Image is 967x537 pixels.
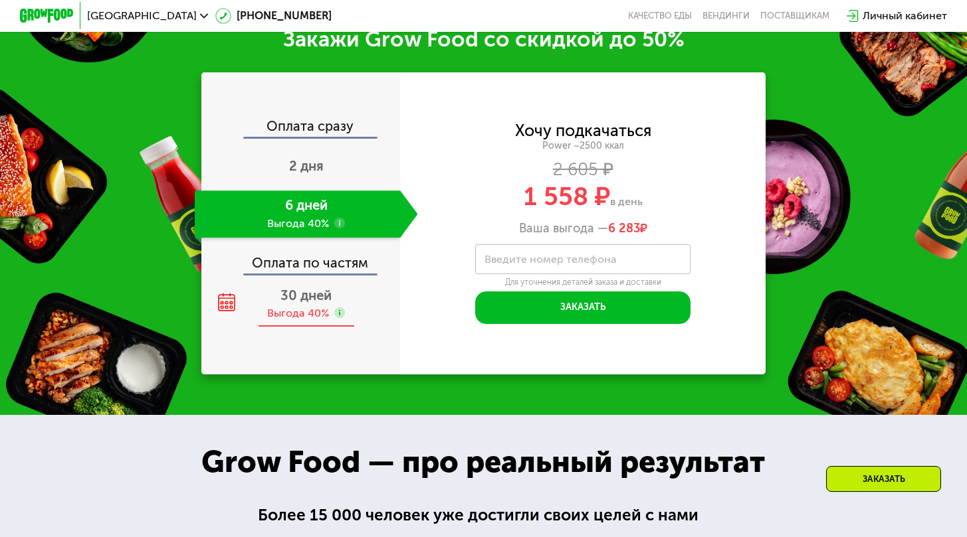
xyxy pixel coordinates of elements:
div: Power ~2500 ккал [400,140,766,152]
div: Выгода 40% [267,306,329,321]
div: Более 15 000 человек уже достигли своих целей с нами [258,502,709,528]
div: Хочу подкачаться [515,123,651,138]
span: 1 558 ₽ [524,181,610,212]
span: 2 дня [289,158,324,174]
div: Заказать [826,466,941,492]
button: Заказать [475,291,690,324]
span: ₽ [608,221,647,236]
div: Личный кабинет [863,8,947,24]
a: Вендинги [702,11,750,21]
span: 30 дней [280,287,332,303]
span: в день [610,195,643,208]
a: Качество еды [628,11,692,21]
div: Оплата сразу [203,119,400,137]
a: [PHONE_NUMBER] [215,8,332,24]
div: Для уточнения деталей заказа и доставки [475,277,690,288]
div: Grow Food — про реальный результат [179,439,788,485]
div: Ваша выгода — [400,221,766,236]
span: 6 283 [608,221,640,236]
label: Введите номер телефона [484,256,617,263]
div: Оплата по частям [203,243,400,273]
div: 2 605 ₽ [400,162,766,177]
span: [GEOGRAPHIC_DATA] [87,11,197,21]
div: поставщикам [760,11,829,21]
